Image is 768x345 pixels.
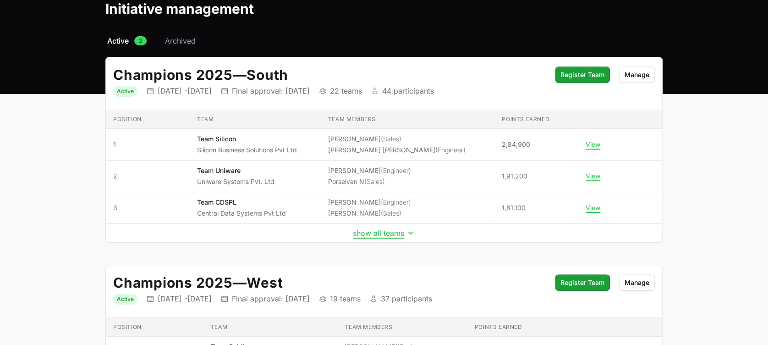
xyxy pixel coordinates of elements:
[586,204,600,212] button: View
[502,172,527,181] span: 1,91,200
[435,146,466,154] span: (Engineer)
[328,198,411,207] li: [PERSON_NAME]
[197,145,297,155] p: Silicon Business Solutions Pvt Ltd
[105,35,663,46] nav: Initiative activity log navigation
[328,134,466,144] li: [PERSON_NAME]
[586,172,600,180] button: View
[625,69,649,80] span: Manage
[233,274,247,291] span: —
[113,172,182,181] span: 2
[105,57,663,243] div: Initiative details
[625,277,649,288] span: Manage
[165,35,196,46] span: Archived
[106,318,203,337] th: Position
[467,318,565,337] th: Points earned
[203,318,338,337] th: Team
[494,110,578,129] th: Points earned
[106,110,190,129] th: Position
[158,294,212,303] p: [DATE] - [DATE]
[113,67,546,83] h2: Champions 2025 South
[328,166,411,175] li: [PERSON_NAME]
[134,36,147,45] span: 2
[321,110,495,129] th: Team members
[555,67,610,83] button: Register Team
[560,277,604,288] span: Register Team
[158,86,212,95] p: [DATE] - [DATE]
[197,209,286,218] p: Central Data Systems Pvt Ltd
[502,140,530,149] span: 2,84,900
[113,274,546,291] h2: Champions 2025 West
[381,294,432,303] p: 37 participants
[382,86,434,95] p: 44 participants
[619,274,655,291] button: Manage
[190,110,321,129] th: Team
[381,209,401,217] span: (Sales)
[381,198,411,206] span: (Engineer)
[330,86,362,95] p: 22 teams
[381,167,411,174] span: (Engineer)
[113,140,182,149] span: 1
[107,35,129,46] span: Active
[105,0,254,17] h1: Initiative management
[197,198,286,207] p: Team CDSPL
[105,35,148,46] a: Active2
[113,203,182,212] span: 3
[502,203,526,212] span: 1,81,100
[560,69,604,80] span: Register Team
[555,274,610,291] button: Register Team
[232,294,310,303] p: Final approval: [DATE]
[328,177,411,186] li: Porselvan N
[330,294,361,303] p: 19 teams
[163,35,197,46] a: Archived
[328,145,466,155] li: [PERSON_NAME] [PERSON_NAME]
[353,228,415,238] button: show all teams
[197,166,274,175] p: Team Uniware
[328,209,411,218] li: [PERSON_NAME]
[232,86,310,95] p: Final approval: [DATE]
[337,318,467,337] th: Team members
[233,67,247,83] span: —
[197,177,274,186] p: Uniware Systems Pvt. Ltd
[364,178,385,185] span: (Sales)
[586,140,600,149] button: View
[619,67,655,83] button: Manage
[381,135,401,143] span: (Sales)
[197,134,297,144] p: Team Silicon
